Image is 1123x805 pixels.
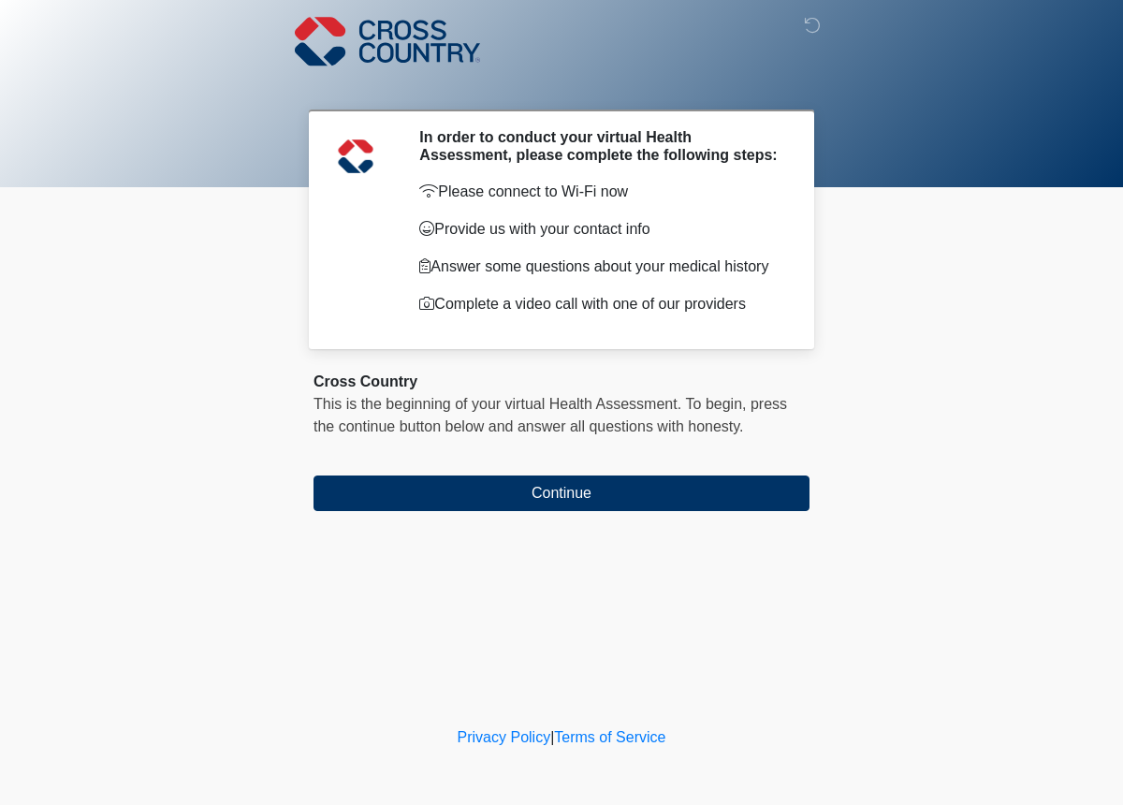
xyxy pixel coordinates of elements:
[314,476,809,511] button: Continue
[328,128,384,184] img: Agent Avatar
[458,729,551,745] a: Privacy Policy
[419,293,781,315] p: Complete a video call with one of our providers
[686,396,751,412] span: To begin,
[419,256,781,278] p: Answer some questions about your medical history
[295,14,480,68] img: Cross Country Logo
[419,218,781,241] p: Provide us with your contact info
[550,729,554,745] a: |
[554,729,665,745] a: Terms of Service
[299,67,824,102] h1: ‎ ‎ ‎
[314,396,681,412] span: This is the beginning of your virtual Health Assessment.
[419,181,781,203] p: Please connect to Wi-Fi now
[314,371,809,393] div: Cross Country
[419,128,781,164] h2: In order to conduct your virtual Health Assessment, please complete the following steps:
[314,396,787,434] span: press the continue button below and answer all questions with honesty.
